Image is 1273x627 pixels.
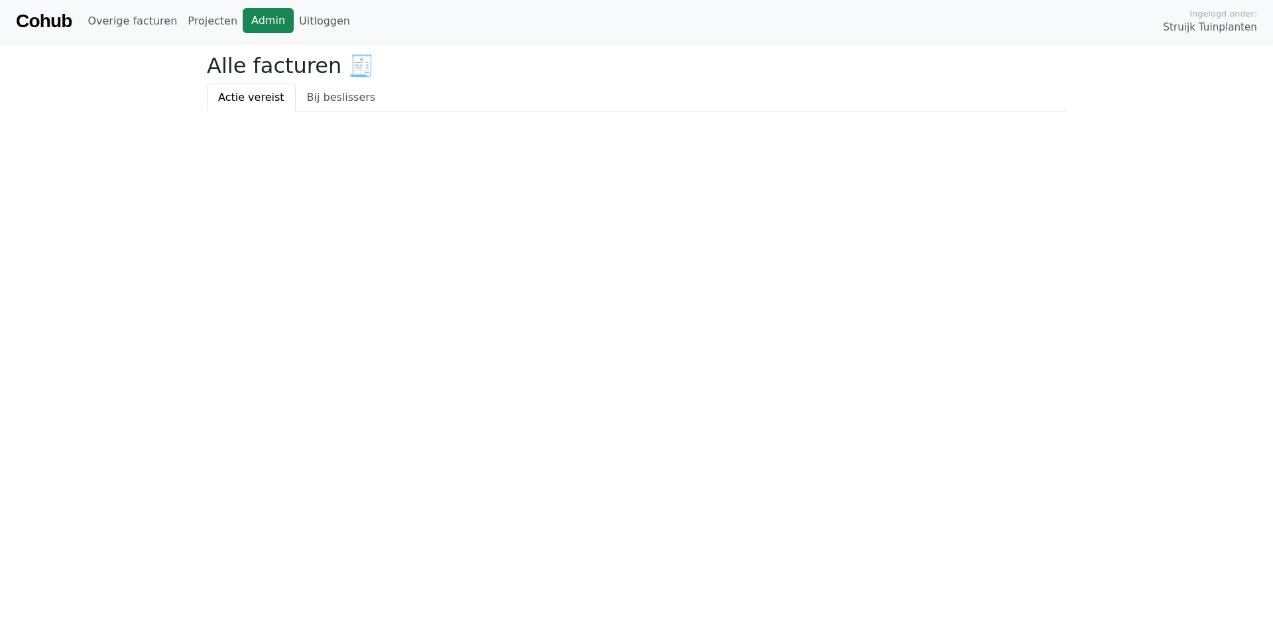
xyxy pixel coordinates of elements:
span: Struijk Tuinplanten [1163,20,1257,35]
a: Cohub [16,5,72,37]
a: Uitloggen [294,8,355,35]
span: Ingelogd onder: [1189,7,1257,20]
h2: Alle facturen 🧾 [207,53,1066,78]
a: Admin [243,8,294,33]
a: Bij beslissers [296,84,387,111]
a: Actie vereist [207,84,296,111]
a: Overige facturen [82,8,182,35]
a: Projecten [182,8,243,35]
